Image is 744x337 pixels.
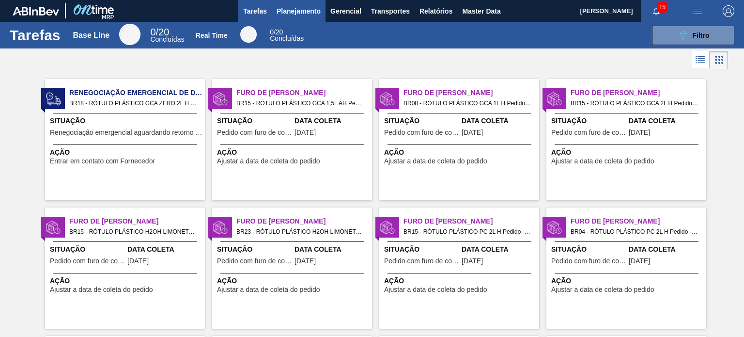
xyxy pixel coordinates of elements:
span: BR23 - RÓTULO PLÁSTICO H2OH LIMONETO 1,5L H Pedido - 2007578 [236,226,364,237]
span: Gerencial [330,5,361,17]
img: TNhmsLtSVTkK8tSr43FrP2fwEKptu5GPRR3wAAAABJRU5ErkJggg== [13,7,59,16]
div: Real Time [196,32,228,39]
img: status [547,220,562,235]
img: status [46,220,61,235]
span: 16/08/2025 [294,257,316,265]
span: 26/08/2025 [127,257,149,265]
div: Real Time [240,26,257,43]
div: Visão em Lista [692,51,710,69]
img: status [46,92,61,106]
span: Renegociação Emergencial de Data [69,88,205,98]
span: BR15 - RÓTULO PLÁSTICO PC 2L H Pedido - 1994309 [403,226,531,237]
span: Furo de Coleta [571,88,706,98]
div: Real Time [270,29,304,42]
span: Furo de Coleta [236,88,372,98]
span: Data Coleta [462,244,537,255]
div: Base Line [73,31,110,40]
span: Ação [551,276,704,286]
span: Transportes [371,5,410,17]
span: Filtro [693,32,710,39]
span: Data Coleta [294,116,370,126]
span: 26/08/2025 [462,129,483,136]
span: Situação [384,116,459,126]
span: Ação [551,147,704,158]
span: Furo de Coleta [236,216,372,226]
button: Filtro [652,26,734,45]
span: Ação [384,147,537,158]
span: Ação [50,147,202,158]
span: Situação [217,244,292,255]
img: userActions [692,5,703,17]
img: status [380,92,395,106]
span: Renegociação emergencial aguardando retorno Fornecedor [50,129,202,136]
span: Data Coleta [462,116,537,126]
span: Entrar em contato com Fornecedor [50,158,155,165]
span: BR15 - RÓTULO PLÁSTICO GCA 2L H Pedido - 1996899 [571,98,698,109]
span: Situação [551,116,626,126]
span: Situação [551,244,626,255]
span: 26/08/2025 [629,129,650,136]
img: status [213,92,228,106]
span: Furo de Coleta [571,216,706,226]
div: Visão em Cards [710,51,728,69]
span: Situação [50,116,202,126]
span: Situação [217,116,292,126]
span: Data Coleta [629,244,704,255]
span: Concluídas [270,34,304,42]
span: Ajustar a data de coleta do pedido [384,286,487,293]
span: BR15 - RÓTULO PLÁSTICO GCA 1,5L AH Pedido - 2003192 [236,98,364,109]
span: Pedido com furo de coleta [50,257,125,265]
span: 0 [150,27,155,37]
span: Pedido com furo de coleta [217,257,292,265]
span: Ação [384,276,537,286]
span: Ação [50,276,202,286]
span: / 20 [150,27,169,37]
div: Base Line [119,24,140,45]
button: Notificações [641,4,672,18]
span: Ajustar a data de coleta do pedido [551,158,654,165]
span: 15 [657,2,667,13]
span: / 20 [270,28,283,36]
span: Situação [50,244,125,255]
span: Pedido com furo de coleta [551,257,626,265]
span: 26/08/2025 [294,129,316,136]
span: 11/08/2025 [629,257,650,265]
span: 0 [270,28,274,36]
span: Ajustar a data de coleta do pedido [217,158,320,165]
span: Ajustar a data de coleta do pedido [551,286,654,293]
span: Relatórios [419,5,452,17]
span: Ajustar a data de coleta do pedido [384,158,487,165]
span: Furo de Coleta [403,216,539,226]
span: Furo de Coleta [403,88,539,98]
span: Planejamento [277,5,321,17]
span: Furo de Coleta [69,216,205,226]
span: Data Coleta [629,116,704,126]
span: Tarefas [243,5,267,17]
div: Base Line [150,28,184,43]
span: Master Data [462,5,500,17]
span: Pedido com furo de coleta [384,257,459,265]
img: status [547,92,562,106]
span: BR04 - RÓTULO PLÁSTICO PC 2L H Pedido - 2004328 [571,226,698,237]
span: Situação [384,244,459,255]
img: status [213,220,228,235]
span: 26/08/2025 [462,257,483,265]
h1: Tarefas [10,30,61,41]
span: BR15 - RÓTULO PLÁSTICO H2OH LIMONETO 1,5L AH Pedido - 1994250 [69,226,197,237]
span: Ajustar a data de coleta do pedido [50,286,153,293]
span: Pedido com furo de coleta [551,129,626,136]
span: Ação [217,276,370,286]
span: Pedido com furo de coleta [217,129,292,136]
span: BR08 - RÓTULO PLÁSTICO GCA 1L H Pedido - 2001776 [403,98,531,109]
span: Ajustar a data de coleta do pedido [217,286,320,293]
span: BR18 - RÓTULO PLÁSTICO GCA ZERO 2L H Pedido - 2003215 [69,98,197,109]
span: Data Coleta [127,244,202,255]
img: Logout [723,5,734,17]
span: Data Coleta [294,244,370,255]
span: Concluídas [150,35,184,43]
img: status [380,220,395,235]
span: Pedido com furo de coleta [384,129,459,136]
span: Ação [217,147,370,158]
